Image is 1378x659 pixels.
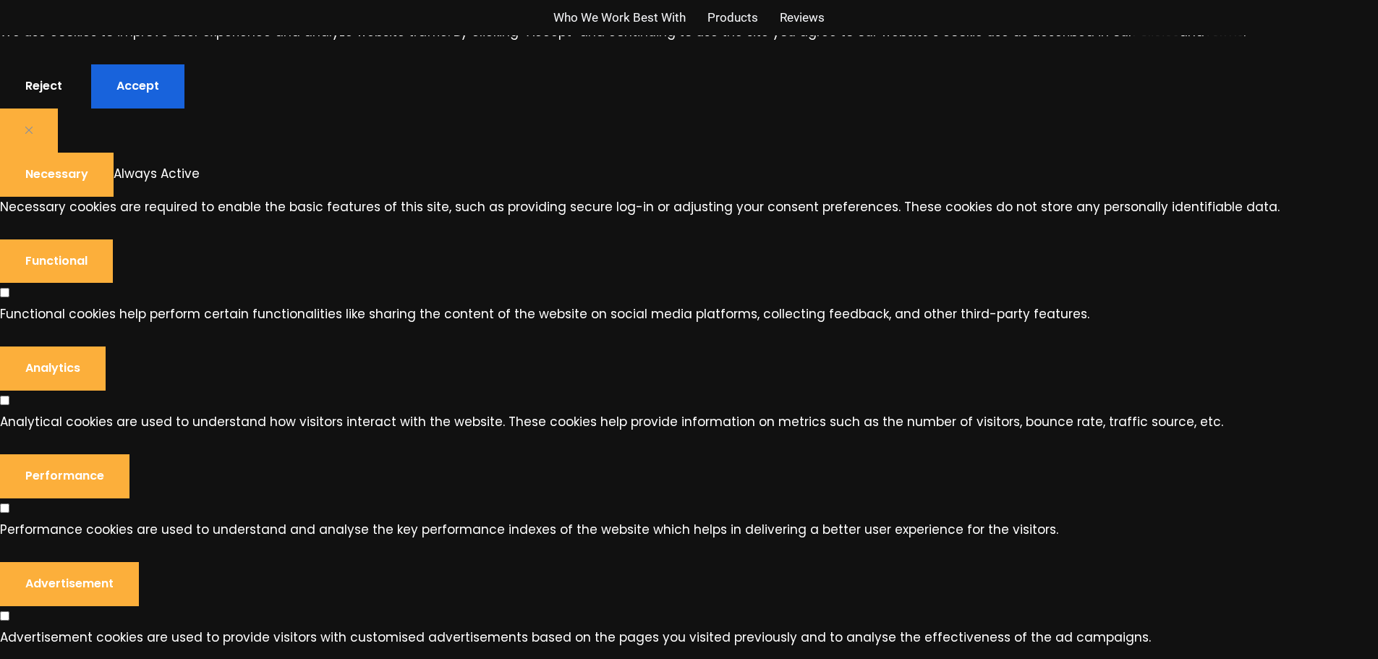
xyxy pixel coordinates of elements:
span: Always Active [114,165,200,182]
a: Reviews [780,7,825,28]
a: Products [707,7,758,28]
a: Who We Work Best With [553,7,686,28]
button: Accept [91,64,184,109]
img: Close [25,127,33,134]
